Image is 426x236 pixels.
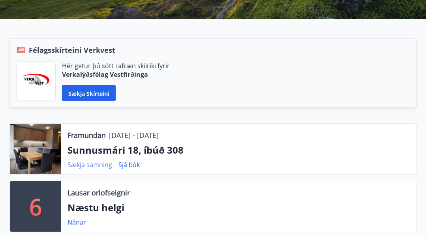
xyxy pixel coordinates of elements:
[23,74,49,89] img: jihgzMk4dcgjRAW2aMgpbAqQEG7LZi0j9dOLAUvz.png
[68,89,109,97] font: Sækja skírteini
[68,201,124,214] font: Næstu helgi
[109,130,159,140] font: [DATE] - [DATE]
[62,70,148,79] font: Verkalýðsfélag Vestfirðinga
[29,191,42,221] font: 6
[62,61,170,70] font: Hér getur þú sótt rafræn skilríki fyrir
[62,85,116,101] button: Sækja skírteini
[29,45,115,55] font: Félagsskírteini Verkvest
[68,218,86,227] font: Nánar
[68,160,112,169] font: Sækja samning
[68,130,106,140] font: Framundan
[118,160,140,169] font: Sjá bók
[68,143,184,156] font: Sunnusmári 18, íbúð 308
[68,188,130,197] font: Lausar orlofseignir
